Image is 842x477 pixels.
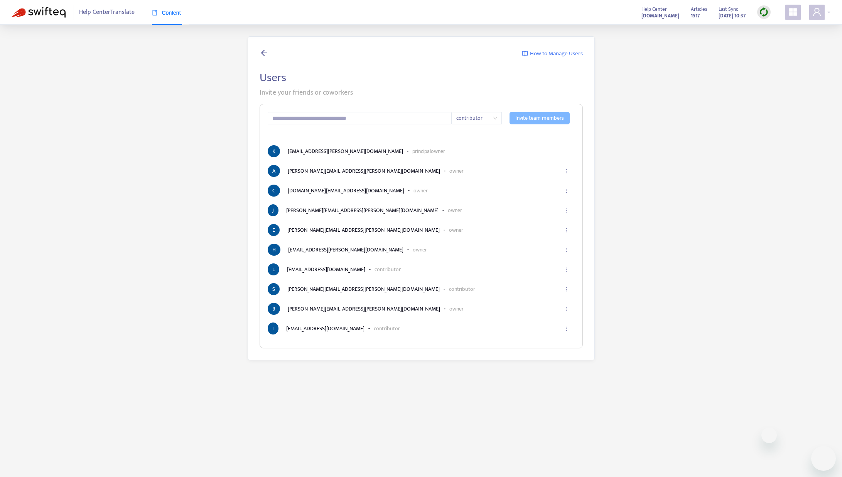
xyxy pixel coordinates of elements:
p: contributor [375,265,401,273]
span: Help Center Translate [79,5,135,20]
b: - [444,226,445,234]
span: ellipsis [564,287,569,292]
span: Last Sync [719,5,738,14]
span: B [268,303,280,315]
li: [PERSON_NAME][EMAIL_ADDRESS][PERSON_NAME][DOMAIN_NAME] [268,165,575,177]
img: image-link [522,51,528,57]
li: [PERSON_NAME][EMAIL_ADDRESS][PERSON_NAME][DOMAIN_NAME] [268,204,575,216]
p: contributor [374,324,400,333]
iframe: Button to launch messaging window [811,446,836,471]
button: ellipsis [560,241,572,258]
button: ellipsis [560,163,572,180]
button: ellipsis [560,182,572,199]
button: ellipsis [560,261,572,278]
b: - [408,187,410,195]
b: - [444,285,445,293]
span: ellipsis [564,247,569,253]
span: H [268,244,280,256]
b: - [369,265,371,273]
p: owner [413,187,428,195]
li: [EMAIL_ADDRESS][PERSON_NAME][DOMAIN_NAME] [268,145,575,157]
strong: [DATE] 10:37 [719,12,746,20]
button: ellipsis [560,300,572,317]
strong: [DOMAIN_NAME] [641,12,679,20]
strong: 1517 [691,12,700,20]
p: owner [413,246,427,254]
li: [PERSON_NAME][EMAIL_ADDRESS][PERSON_NAME][DOMAIN_NAME] [268,303,575,315]
span: contributor [456,112,497,124]
span: J [268,204,278,216]
h2: Users [260,71,583,85]
p: owner [449,226,463,234]
span: E [268,224,280,236]
iframe: Close message [761,428,777,443]
b: - [442,206,444,214]
span: S [268,283,280,295]
img: Swifteq [12,7,66,18]
li: [EMAIL_ADDRESS][PERSON_NAME][DOMAIN_NAME] [268,244,575,256]
span: ellipsis [564,326,569,331]
p: owner [449,305,464,313]
span: C [268,185,280,197]
b: - [407,147,408,155]
li: [PERSON_NAME][EMAIL_ADDRESS][PERSON_NAME][DOMAIN_NAME] [268,224,575,236]
span: ellipsis [564,208,569,213]
span: Help Center [641,5,667,14]
li: [EMAIL_ADDRESS][DOMAIN_NAME] [268,263,575,275]
p: owner [449,167,464,175]
span: book [152,10,157,15]
span: ellipsis [564,168,569,174]
li: [DOMAIN_NAME][EMAIL_ADDRESS][DOMAIN_NAME] [268,185,575,197]
p: principal owner [412,147,445,155]
p: Invite your friends or coworkers [260,88,583,98]
img: sync.dc5367851b00ba804db3.png [759,7,769,17]
span: ellipsis [564,306,569,312]
span: ellipsis [564,188,569,194]
button: ellipsis [560,281,572,298]
button: ellipsis [560,202,572,219]
b: - [444,305,445,313]
span: K [268,145,280,157]
li: [PERSON_NAME][EMAIL_ADDRESS][PERSON_NAME][DOMAIN_NAME] [268,283,575,295]
span: How to Manage Users [530,49,583,58]
p: contributor [449,285,475,293]
span: I [268,323,278,334]
span: A [268,165,280,177]
button: ellipsis [560,320,572,337]
b: - [444,167,445,175]
span: appstore [788,7,798,17]
a: [DOMAIN_NAME] [641,11,679,20]
b: - [368,324,370,333]
p: owner [448,206,462,214]
span: user [812,7,822,17]
span: ellipsis [564,267,569,272]
li: [EMAIL_ADDRESS][DOMAIN_NAME] [268,323,575,334]
button: ellipsis [560,222,572,239]
button: Invite team members [510,112,570,124]
span: ellipsis [564,227,569,233]
span: L [268,263,279,275]
b: - [407,246,409,254]
a: How to Manage Users [522,48,583,59]
span: Content [152,10,181,16]
span: Articles [691,5,707,14]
